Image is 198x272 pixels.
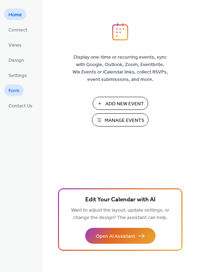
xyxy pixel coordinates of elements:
span: Home [8,11,22,19]
span: Form [8,87,19,95]
span: Connect [8,26,27,34]
span: Add New Event [105,100,144,108]
a: Views [4,39,26,51]
span: Views [8,42,22,49]
span: Display one-time or recurring events, sync with Google, Outlook, Zoom, Eventbrite, Wix Events or ... [72,54,168,83]
a: Contact Us [4,100,37,111]
span: Manage Events [105,117,144,124]
span: Design [8,57,24,64]
span: Settings [8,72,27,79]
a: Form [4,84,24,96]
span: Edit Your Calendar with AI [85,195,156,205]
button: Add New Event [93,97,148,110]
a: Home [4,8,26,20]
a: Connect [4,24,31,35]
span: Contact Us [8,102,33,110]
a: Design [4,54,28,66]
button: Manage Events [92,113,148,126]
img: logo_icon.svg [112,23,128,41]
a: Settings [4,69,31,81]
span: Want to adjust the layout, update settings, or change the design? The assistant can help. [71,206,169,223]
span: Open AI Assistant [96,233,135,240]
button: Open AI Assistant [85,228,156,244]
